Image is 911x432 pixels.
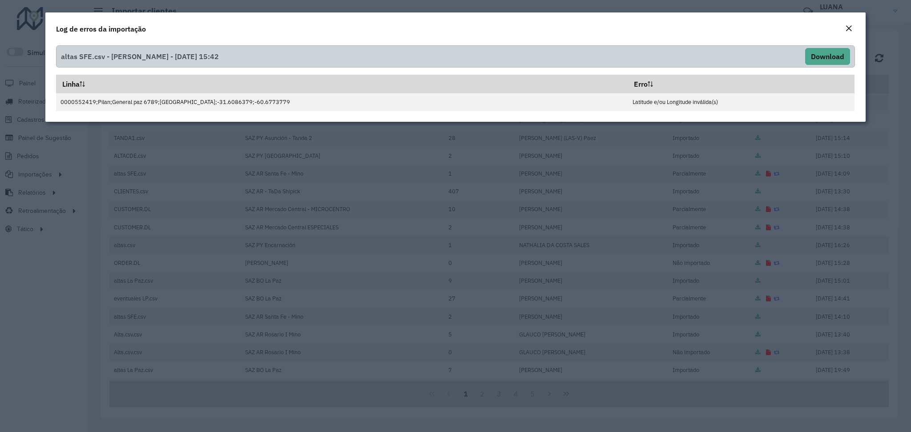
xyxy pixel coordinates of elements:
[628,93,855,111] td: Latitude e/ou Longitude inválida(s)
[56,24,146,34] h4: Log de erros da importação
[805,48,850,65] button: Download
[61,48,219,65] span: altas SFE.csv - [PERSON_NAME] - [DATE] 15:42
[56,75,628,93] th: Linha
[842,23,855,35] button: Close
[628,75,855,93] th: Erro
[845,25,852,32] em: Fechar
[56,93,628,111] td: 0000552419;Pilan;General paz 6789;[GEOGRAPHIC_DATA];-31.6086379;-60.6773779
